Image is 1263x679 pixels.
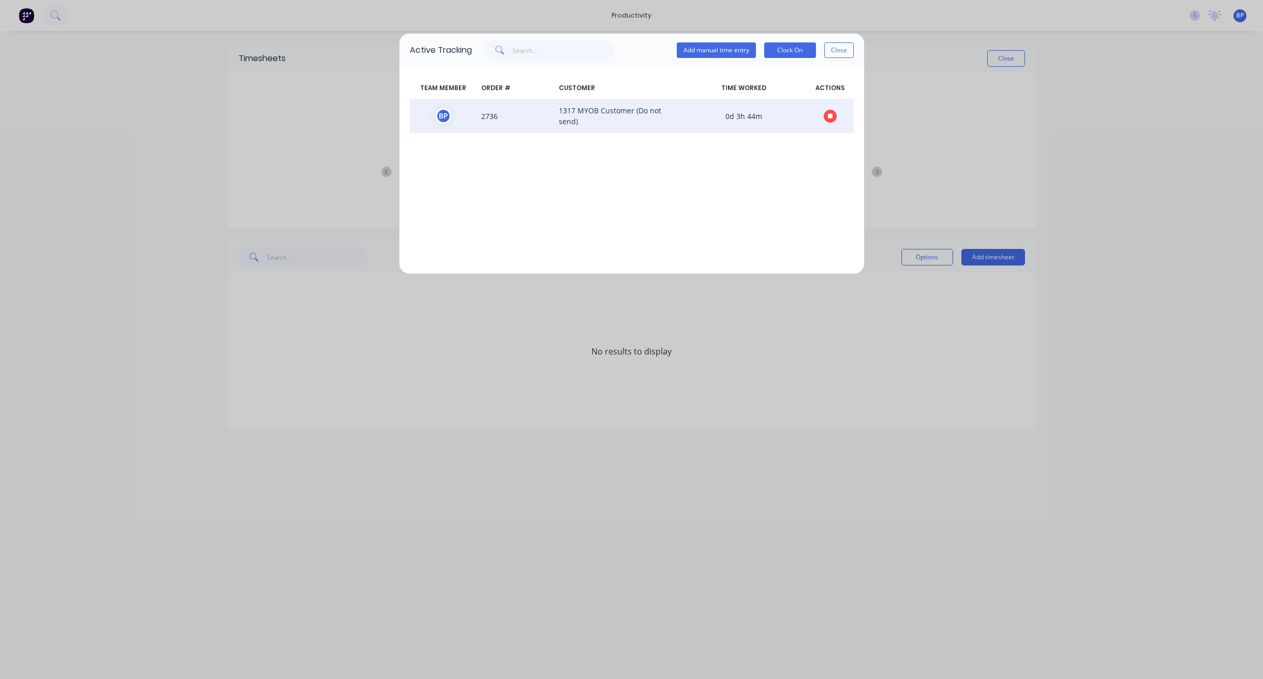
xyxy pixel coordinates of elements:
[477,83,555,93] span: ORDER #
[477,105,555,127] span: 2736
[764,42,816,58] button: Clock On
[807,83,854,93] span: ACTIONS
[410,83,477,93] span: TEAM MEMBER
[677,42,756,58] button: Add manual time entry
[410,44,472,56] div: Active Tracking
[681,83,807,93] span: TIME WORKED
[555,105,681,127] span: 1317 MYOB Customer (Do not send)
[436,108,451,124] div: B P
[681,105,807,127] span: 0d 3h 44m
[824,42,854,58] button: Close
[513,40,614,61] input: Search...
[555,83,681,93] span: CUSTOMER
